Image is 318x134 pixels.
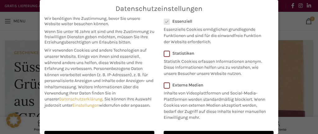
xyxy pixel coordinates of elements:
[116,5,202,13] span: Datenschutzeinstellungen
[59,96,102,102] a: Datenschutzerklärung
[44,16,154,26] span: Wir benötigen Ihre Zustimmung, bevor Sie unsere Website weiter besuchen können.
[44,66,153,90] span: Personenbezogene Daten können verarbeitet werden (z. B. IP-Adressen), z. B. für personalisierte A...
[72,103,99,108] a: Einstellungen
[44,96,152,108] span: Sie können Ihre Auswahl jederzeit unter widerrufen oder anpassen.
[164,24,266,45] p: Essenzielle Cookies ermöglichen grundlegende Funktionen und sind für die einwandfreie Funktion de...
[44,48,147,71] span: Wir verwenden Cookies und andere Technologien auf unserer Website. Einige von ihnen sind essenzie...
[164,19,266,24] label: Essenziell
[44,84,139,102] span: Weitere Informationen über die Verwendung Ihrer Daten finden Sie in unserer .
[44,29,154,45] span: Wenn Sie unter 16 Jahre alt sind und Ihre Zustimmung zu freiwilligen Diensten geben möchten, müss...
[164,88,270,121] p: Inhalte von Videoplattformen und Social-Media-Plattformen werden standardmäßig blockiert. Wenn Co...
[164,82,270,88] label: Externe Medien
[164,51,266,56] label: Statistiken
[164,56,266,77] p: Statistik Cookies erfassen Informationen anonym. Diese Informationen helfen uns zu verstehen, wie...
